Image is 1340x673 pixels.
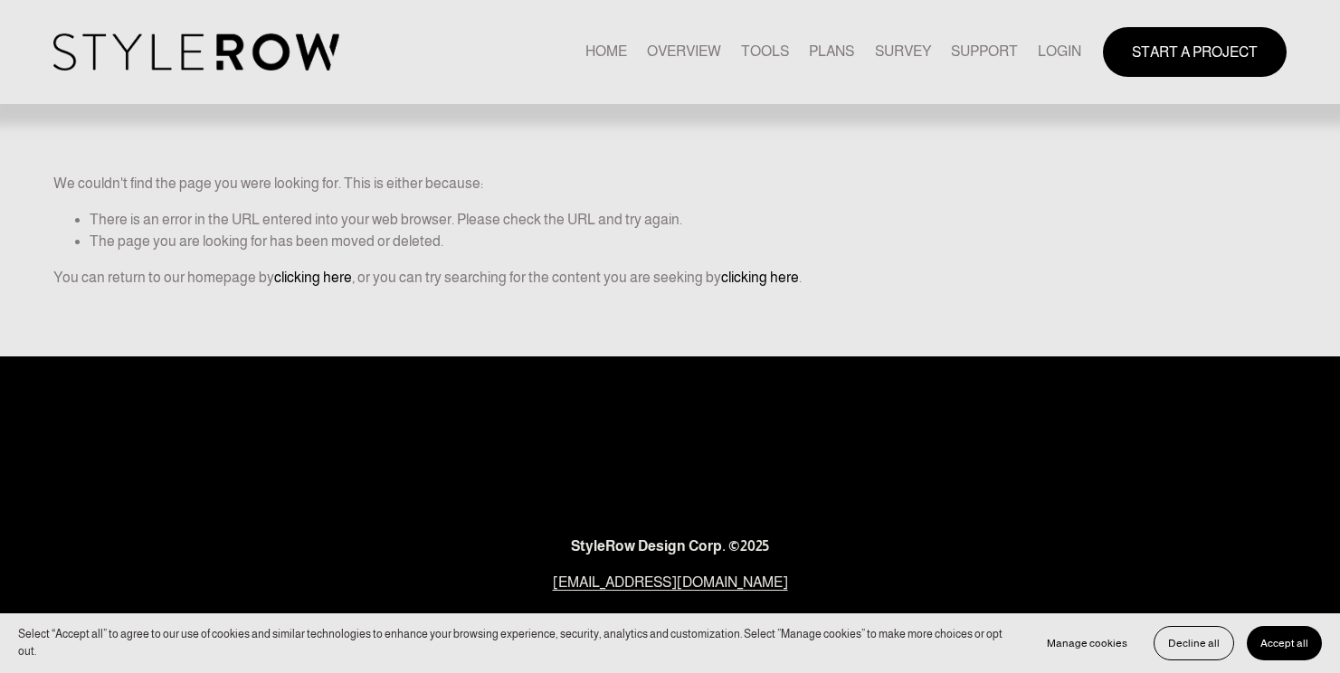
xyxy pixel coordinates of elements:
[18,626,1015,659] p: Select “Accept all” to agree to our use of cookies and similar technologies to enhance your brows...
[90,209,1287,231] li: There is an error in the URL entered into your web browser. Please check the URL and try again.
[1260,637,1308,649] span: Accept all
[1038,40,1081,64] a: LOGIN
[53,267,1287,289] p: You can return to our homepage by , or you can try searching for the content you are seeking by .
[53,33,338,71] img: StyleRow
[90,231,1287,252] li: The page you are looking for has been moved or deleted.
[951,41,1018,62] span: SUPPORT
[585,40,627,64] a: HOME
[809,40,854,64] a: PLANS
[1033,626,1141,660] button: Manage cookies
[1168,637,1220,649] span: Decline all
[553,572,788,593] a: [EMAIL_ADDRESS][DOMAIN_NAME]
[1247,626,1322,660] button: Accept all
[951,40,1018,64] a: folder dropdown
[1103,27,1287,77] a: START A PROJECT
[875,40,931,64] a: SURVEY
[1047,637,1127,649] span: Manage cookies
[274,270,352,285] a: clicking here
[721,270,799,285] a: clicking here
[53,119,1287,194] p: We couldn't find the page you were looking for. This is either because:
[741,40,789,64] a: TOOLS
[647,40,721,64] a: OVERVIEW
[1154,626,1234,660] button: Decline all
[571,538,769,554] strong: StyleRow Design Corp. ©2025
